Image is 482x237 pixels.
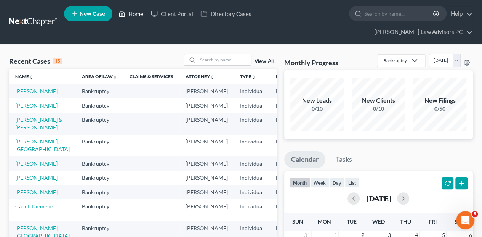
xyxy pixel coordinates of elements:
[364,6,434,21] input: Search by name...
[352,96,405,105] div: New Clients
[234,199,270,221] td: Individual
[372,218,385,225] span: Wed
[318,218,331,225] span: Mon
[455,218,464,225] span: Sat
[15,74,34,79] a: Nameunfold_more
[240,74,256,79] a: Typeunfold_more
[284,151,325,168] a: Calendar
[15,116,62,131] a: [PERSON_NAME] & [PERSON_NAME]
[15,160,58,167] a: [PERSON_NAME]
[179,135,234,156] td: [PERSON_NAME]
[179,156,234,171] td: [PERSON_NAME]
[329,151,359,168] a: Tasks
[123,69,179,84] th: Claims & Services
[76,84,123,98] td: Bankruptcy
[179,84,234,98] td: [PERSON_NAME]
[15,189,58,195] a: [PERSON_NAME]
[197,7,255,21] a: Directory Cases
[9,56,62,66] div: Recent Cases
[15,102,58,109] a: [PERSON_NAME]
[29,75,34,79] i: unfold_more
[413,96,466,105] div: New Filings
[15,88,58,94] a: [PERSON_NAME]
[370,25,472,39] a: [PERSON_NAME] Law Advisors PC
[15,174,58,181] a: [PERSON_NAME]
[198,54,251,65] input: Search by name...
[76,185,123,199] td: Bankruptcy
[210,75,215,79] i: unfold_more
[292,218,303,225] span: Sun
[15,203,53,210] a: Cadet, Diemene
[413,105,466,113] div: 0/50
[346,218,356,225] span: Tue
[179,113,234,134] td: [PERSON_NAME]
[179,185,234,199] td: [PERSON_NAME]
[251,75,256,79] i: unfold_more
[234,98,270,113] td: Individual
[447,7,472,21] a: Help
[290,177,310,188] button: month
[76,98,123,113] td: Bankruptcy
[383,57,407,64] div: Bankruptcy
[472,211,478,217] span: 5
[234,135,270,156] td: Individual
[456,211,474,229] iframe: Intercom live chat
[179,171,234,185] td: [PERSON_NAME]
[234,156,270,171] td: Individual
[76,199,123,221] td: Bankruptcy
[53,58,62,64] div: 15
[234,185,270,199] td: Individual
[234,113,270,134] td: Individual
[366,194,391,202] h2: [DATE]
[270,135,307,156] td: MAB
[255,59,274,64] a: View All
[310,177,329,188] button: week
[80,11,105,17] span: New Case
[76,156,123,171] td: Bankruptcy
[270,185,307,199] td: MAB
[82,74,117,79] a: Area of Lawunfold_more
[179,98,234,113] td: [PERSON_NAME]
[428,218,436,225] span: Fri
[329,177,345,188] button: day
[270,84,307,98] td: MAB
[76,171,123,185] td: Bankruptcy
[115,7,147,21] a: Home
[234,171,270,185] td: Individual
[186,74,215,79] a: Attorneyunfold_more
[270,98,307,113] td: MAB
[352,105,405,113] div: 0/10
[113,75,117,79] i: unfold_more
[345,177,359,188] button: list
[76,135,123,156] td: Bankruptcy
[290,105,344,113] div: 0/10
[234,84,270,98] td: Individual
[179,199,234,221] td: [PERSON_NAME]
[15,138,70,152] a: [PERSON_NAME], [GEOGRAPHIC_DATA]
[76,113,123,134] td: Bankruptcy
[147,7,197,21] a: Client Portal
[270,156,307,171] td: MAB
[284,58,338,67] h3: Monthly Progress
[270,199,307,221] td: MAB
[270,113,307,134] td: MAB
[400,218,411,225] span: Thu
[276,74,301,79] a: Districtunfold_more
[290,96,344,105] div: New Leads
[270,171,307,185] td: MAB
